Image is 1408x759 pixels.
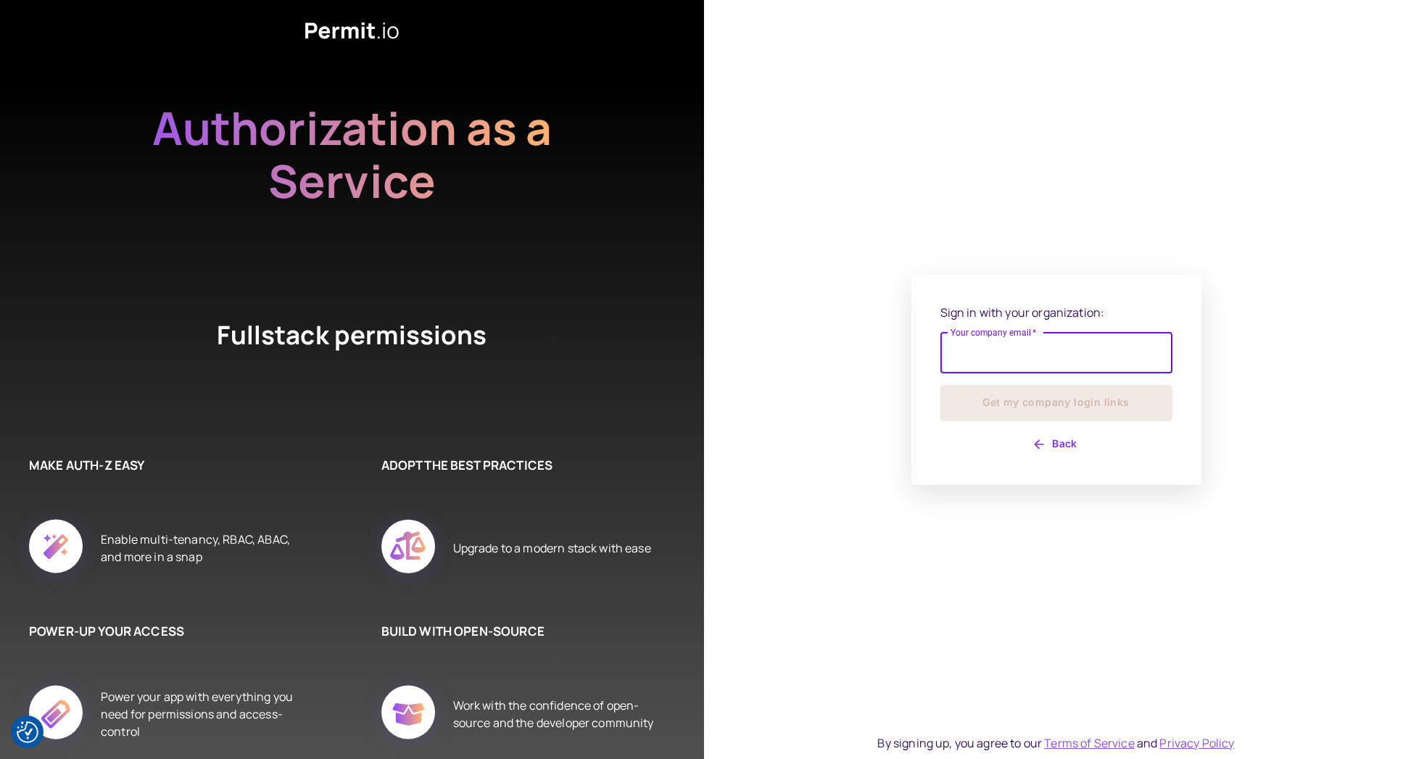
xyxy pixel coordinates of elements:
[381,456,661,475] h6: ADOPT THE BEST PRACTICES
[877,734,1234,752] div: By signing up, you agree to our and
[29,622,309,641] h6: POWER-UP YOUR ACCESS
[101,503,309,593] div: Enable multi-tenancy, RBAC, ABAC, and more in a snap
[164,318,541,398] h4: Fullstack permissions
[106,101,599,246] h2: Authorization as a Service
[29,456,309,475] h6: MAKE AUTH-Z EASY
[1044,735,1134,751] a: Terms of Service
[1159,735,1234,751] a: Privacy Policy
[951,326,1037,339] label: Your company email
[453,503,651,593] div: Upgrade to a modern stack with ease
[453,669,661,759] div: Work with the confidence of open-source and the developer community
[940,433,1172,456] button: Back
[940,304,1172,321] p: Sign in with your organization:
[940,385,1172,421] button: Get my company login links
[381,622,661,641] h6: BUILD WITH OPEN-SOURCE
[17,721,38,743] button: Consent Preferences
[17,721,38,743] img: Revisit consent button
[101,669,309,759] div: Power your app with everything you need for permissions and access-control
